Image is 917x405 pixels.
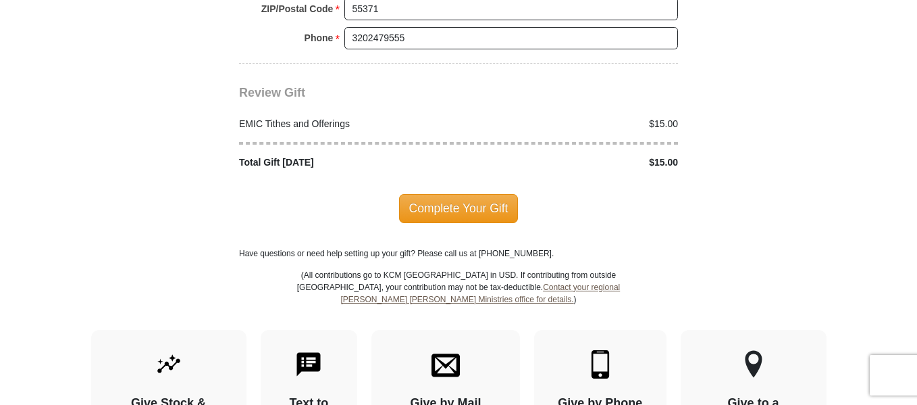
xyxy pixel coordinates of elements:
[744,350,763,379] img: other-region
[459,117,685,131] div: $15.00
[232,156,459,170] div: Total Gift [DATE]
[340,283,620,304] a: Contact your regional [PERSON_NAME] [PERSON_NAME] Ministries office for details.
[459,156,685,170] div: $15.00
[431,350,460,379] img: envelope.svg
[155,350,183,379] img: give-by-stock.svg
[239,86,305,99] span: Review Gift
[305,28,334,47] strong: Phone
[294,350,323,379] img: text-to-give.svg
[296,269,621,330] p: (All contributions go to KCM [GEOGRAPHIC_DATA] in USD. If contributing from outside [GEOGRAPHIC_D...
[239,247,678,260] p: Have questions or need help setting up your gift? Please call us at [PHONE_NUMBER].
[399,194,519,222] span: Complete Your Gift
[232,117,459,131] div: EMIC Tithes and Offerings
[586,350,614,379] img: mobile.svg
